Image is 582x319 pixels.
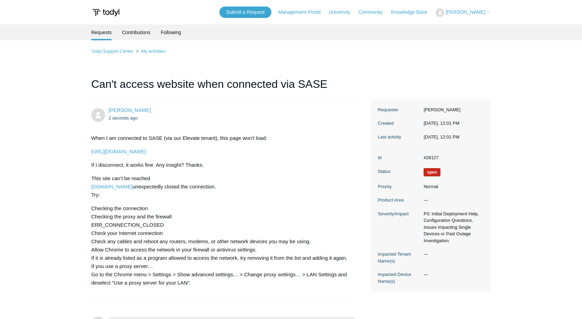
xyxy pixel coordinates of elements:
li: Requests [91,24,112,40]
li: My activities [135,49,166,54]
a: Knowledge Base [391,9,434,16]
span: We are working on a response for you [424,168,440,176]
a: My activities [141,49,166,54]
dt: Created [378,120,420,127]
dd: Normal [420,183,484,190]
a: Community [358,9,390,16]
dt: Impacted Tenant Name(s) [378,251,420,264]
dd: — [420,251,484,258]
dd: #28127 [420,154,484,161]
time: 09/15/2025, 12:01 [108,115,138,121]
dd: [PERSON_NAME] [420,106,484,113]
a: [PERSON_NAME] [108,107,151,113]
time: 09/15/2025, 12:01 [424,121,459,126]
span: [PERSON_NAME] [446,9,485,15]
img: Todyl Support Center Help Center home page [91,6,121,19]
p: Checking the connection Checking the proxy and the firewall ERR_CONNECTION_CLOSED Check your Inte... [91,204,348,287]
dd: — [420,197,484,204]
dt: Severity/Impact [378,210,420,217]
dd: — [420,271,484,278]
dt: Impacted Device Name(s) [378,271,420,285]
h1: Can't access website when connected via SASE [91,76,355,100]
p: When I am connected to SASE (via our Elevate tenant), this page won't load: [91,134,348,142]
a: Submit a Request [219,7,271,18]
a: [DOMAIN_NAME] [91,184,133,189]
dt: Status [378,168,420,175]
span: Ian McBride [108,107,151,113]
a: Following [161,24,181,40]
a: University [329,9,357,16]
p: If I disconnect, it works fine. Any insight? Thanks. [91,161,348,169]
li: Todyl Support Center [91,49,135,54]
a: [URL][DOMAIN_NAME] [91,148,146,154]
time: 09/15/2025, 12:01 [424,134,459,140]
button: [PERSON_NAME] [436,8,491,17]
dt: Priority [378,183,420,190]
dt: Product Area [378,197,420,204]
p: This site can’t be reached unexpectedly closed the connection. Try: [91,174,348,199]
dt: Last activity [378,134,420,141]
dt: Requester [378,106,420,113]
dt: Id [378,154,420,161]
dd: P3: Initial Deployment Help, Configuration Questions, Issues Impacting Single Devices or Past Out... [420,210,484,244]
a: Todyl Support Center [91,49,133,54]
a: Management Portal [279,9,328,16]
a: Contributions [122,24,150,40]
